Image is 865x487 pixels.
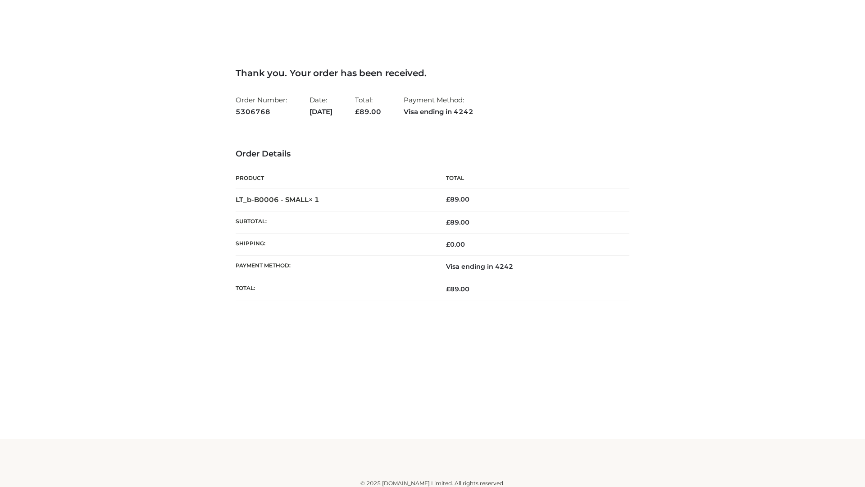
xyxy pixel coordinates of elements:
h3: Order Details [236,149,629,159]
span: 89.00 [446,285,469,293]
span: £ [355,107,360,116]
span: £ [446,285,450,293]
th: Subtotal: [236,211,432,233]
bdi: 0.00 [446,240,465,248]
span: £ [446,195,450,203]
li: Order Number: [236,92,287,119]
th: Shipping: [236,234,432,256]
strong: 5306768 [236,106,287,118]
h3: Thank you. Your order has been received. [236,68,629,78]
li: Total: [355,92,381,119]
span: £ [446,240,450,248]
th: Product [236,168,432,188]
strong: [DATE] [310,106,332,118]
th: Total: [236,278,432,300]
strong: × 1 [309,195,319,204]
span: 89.00 [446,218,469,226]
th: Total [432,168,629,188]
span: 89.00 [355,107,381,116]
span: £ [446,218,450,226]
li: Payment Method: [404,92,473,119]
li: Date: [310,92,332,119]
strong: LT_b-B0006 - SMALL [236,195,319,204]
th: Payment method: [236,256,432,278]
td: Visa ending in 4242 [432,256,629,278]
bdi: 89.00 [446,195,469,203]
strong: Visa ending in 4242 [404,106,473,118]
